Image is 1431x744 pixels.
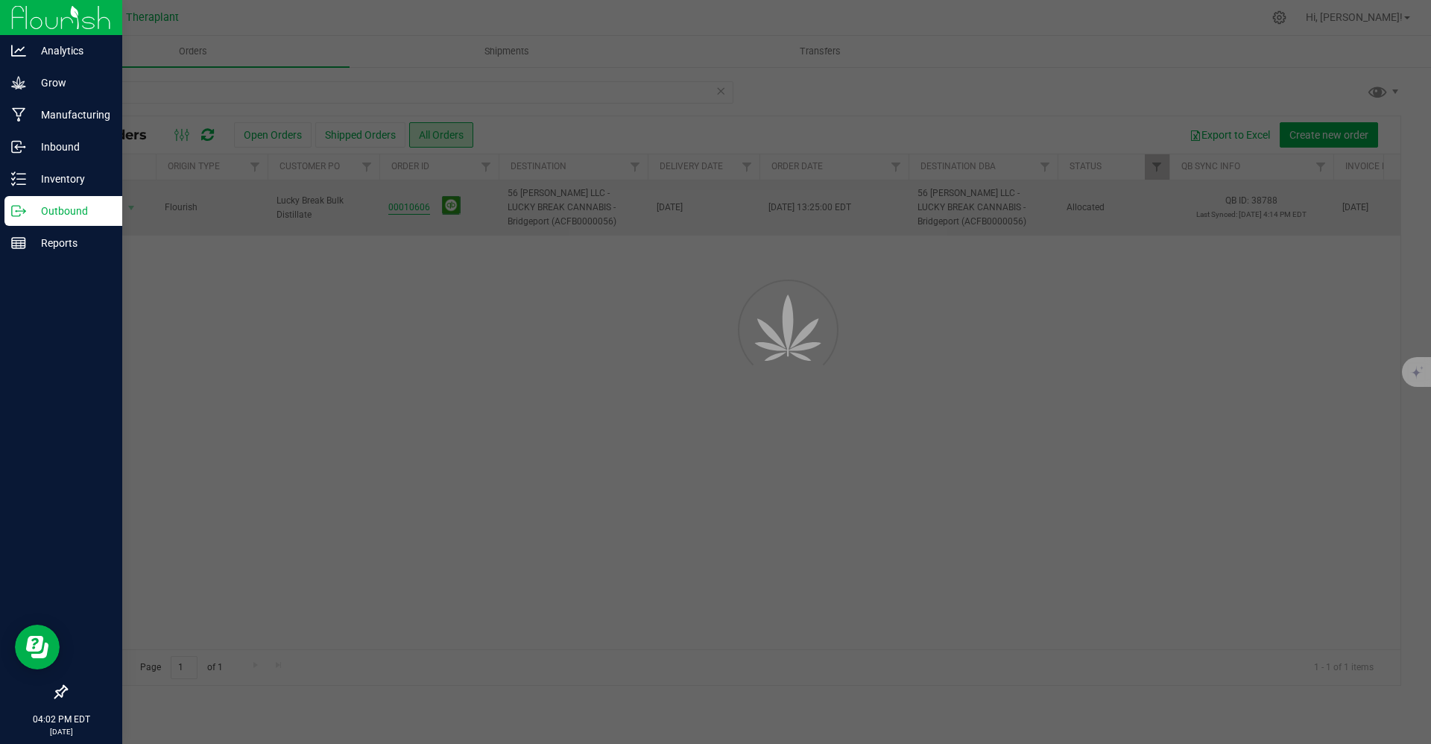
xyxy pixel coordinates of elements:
[7,726,116,737] p: [DATE]
[11,171,26,186] inline-svg: Inventory
[11,107,26,122] inline-svg: Manufacturing
[26,234,116,252] p: Reports
[11,236,26,250] inline-svg: Reports
[15,625,60,669] iframe: Resource center
[26,138,116,156] p: Inbound
[26,170,116,188] p: Inventory
[11,43,26,58] inline-svg: Analytics
[26,106,116,124] p: Manufacturing
[26,202,116,220] p: Outbound
[11,139,26,154] inline-svg: Inbound
[11,75,26,90] inline-svg: Grow
[26,42,116,60] p: Analytics
[11,204,26,218] inline-svg: Outbound
[7,713,116,726] p: 04:02 PM EDT
[26,74,116,92] p: Grow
